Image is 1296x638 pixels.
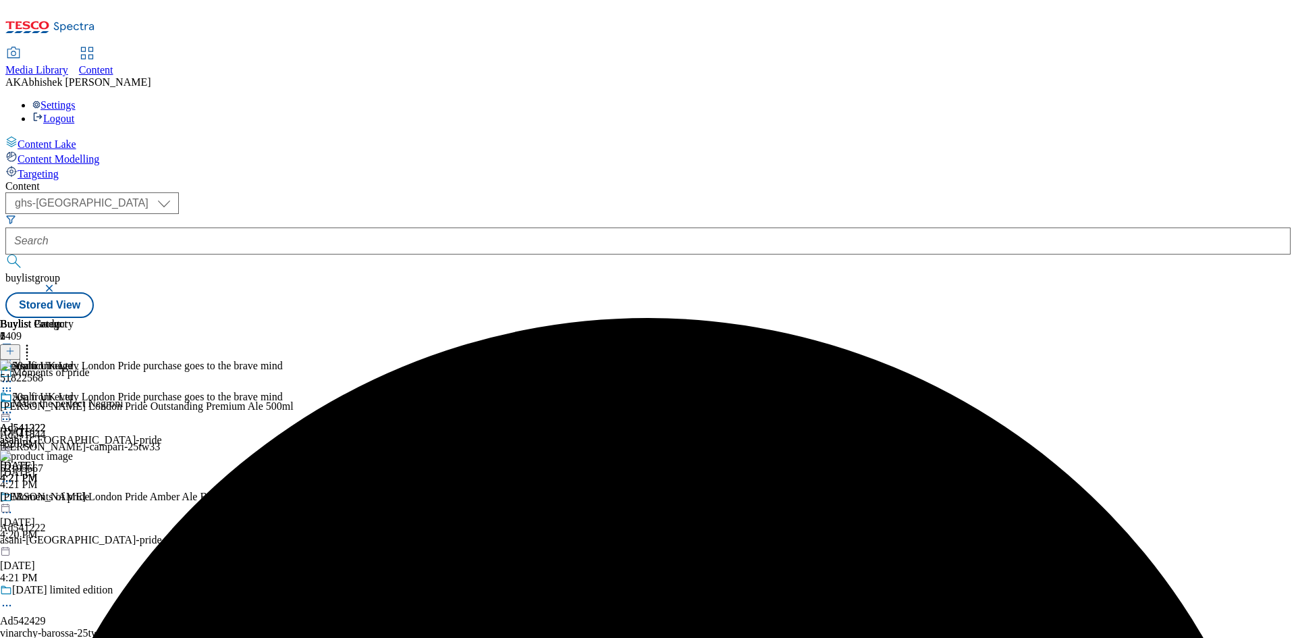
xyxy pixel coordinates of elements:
div: [DATE] limited edition [12,584,113,596]
div: Content [5,180,1291,192]
input: Search [5,228,1291,255]
a: Media Library [5,48,68,76]
span: AK [5,76,21,88]
a: Settings [32,99,76,111]
span: Content Lake [18,138,76,150]
button: Stored View [5,292,94,318]
span: buylistgroup [5,272,60,284]
span: Abhishek [PERSON_NAME] [21,76,151,88]
a: Content Lake [5,136,1291,151]
a: Content [79,48,113,76]
span: Content Modelling [18,153,99,165]
span: Targeting [18,168,59,180]
a: Logout [32,113,74,124]
svg: Search Filters [5,214,16,225]
a: Content Modelling [5,151,1291,165]
a: Targeting [5,165,1291,180]
span: Media Library [5,64,68,76]
span: Content [79,64,113,76]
